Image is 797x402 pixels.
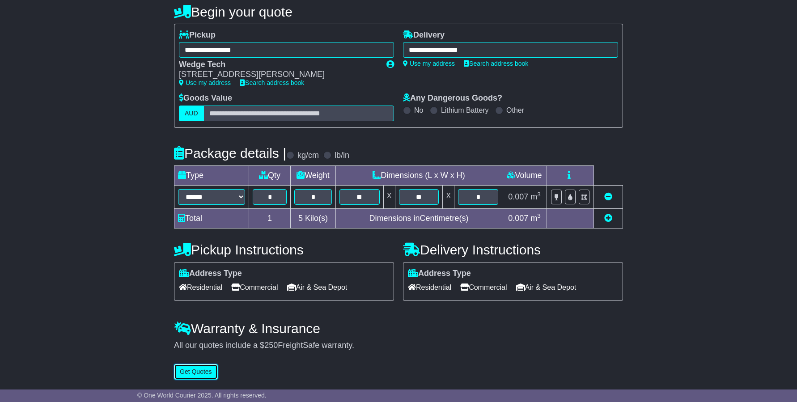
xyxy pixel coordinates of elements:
td: Qty [249,165,291,185]
label: kg/cm [297,151,319,161]
label: Delivery [403,30,445,40]
h4: Warranty & Insurance [174,321,623,336]
label: Any Dangerous Goods? [403,93,502,103]
span: 0.007 [508,192,528,201]
sup: 3 [537,191,541,198]
button: Get Quotes [174,364,218,380]
span: Residential [408,280,451,294]
div: Wedge Tech [179,60,377,70]
a: Add new item [604,214,612,223]
label: AUD [179,106,204,121]
td: Total [174,208,249,228]
label: Goods Value [179,93,232,103]
sup: 3 [537,212,541,219]
td: x [443,185,454,208]
label: lb/in [335,151,349,161]
span: Air & Sea Depot [287,280,348,294]
td: Dimensions (L x W x H) [335,165,502,185]
label: Lithium Battery [441,106,489,114]
td: Weight [291,165,336,185]
span: Residential [179,280,222,294]
h4: Delivery Instructions [403,242,623,257]
a: Search address book [464,60,528,67]
td: Type [174,165,249,185]
span: 5 [298,214,303,223]
label: No [414,106,423,114]
td: Volume [502,165,547,185]
div: All our quotes include a $ FreightSafe warranty. [174,341,623,351]
h4: Package details | [174,146,286,161]
a: Remove this item [604,192,612,201]
label: Address Type [179,269,242,279]
span: Commercial [231,280,278,294]
td: x [383,185,395,208]
label: Address Type [408,269,471,279]
span: Air & Sea Depot [516,280,577,294]
label: Pickup [179,30,216,40]
a: Use my address [179,79,231,86]
h4: Begin your quote [174,4,623,19]
span: m [530,192,541,201]
td: Kilo(s) [291,208,336,228]
div: [STREET_ADDRESS][PERSON_NAME] [179,70,377,80]
span: © One World Courier 2025. All rights reserved. [137,392,267,399]
td: 1 [249,208,291,228]
label: Other [506,106,524,114]
td: Dimensions in Centimetre(s) [335,208,502,228]
span: 0.007 [508,214,528,223]
span: Commercial [460,280,507,294]
h4: Pickup Instructions [174,242,394,257]
a: Use my address [403,60,455,67]
span: 250 [264,341,278,350]
a: Search address book [240,79,304,86]
span: m [530,214,541,223]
